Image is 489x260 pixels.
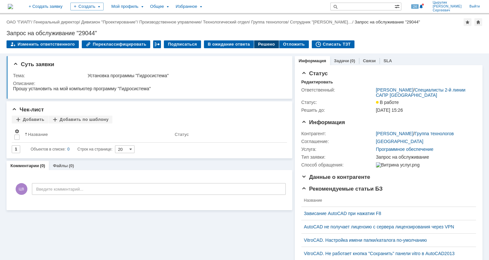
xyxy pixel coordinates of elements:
[69,163,74,168] div: (0)
[376,139,424,144] a: [GEOGRAPHIC_DATA]
[31,147,65,152] span: Объектов в списке:
[301,100,375,105] div: Статус:
[474,18,482,26] div: Сделать домашней страницей
[139,20,203,24] div: /
[34,20,81,24] div: /
[363,58,376,63] a: Связи
[22,126,172,143] th: Название
[251,20,288,24] a: Группа технологов
[70,3,104,10] div: Создать
[12,107,44,113] span: Чек-лист
[354,20,420,24] div: Запрос на обслуживание "29044"
[301,186,383,192] span: Рекомендуемые статьи БЗ
[40,163,45,168] div: (0)
[376,87,466,98] a: Специалисты 2-й линии САПР [GEOGRAPHIC_DATA]
[139,20,201,24] a: Производственное управление
[7,20,34,24] div: /
[301,147,375,152] div: Услуга:
[81,20,137,24] a: Дивизион "Проектирование"
[411,4,419,9] span: 24
[301,119,345,125] span: Информация
[376,87,473,98] div: /
[8,4,13,9] img: logo
[13,73,86,78] div: Тема:
[304,238,468,243] a: VitroCAD. Настройка имени папки/каталога по-умолчанию
[88,73,283,78] div: Установка программы "Гидросистема"
[301,70,328,77] span: Статус
[350,58,355,63] div: (0)
[53,163,68,168] a: Файлы
[415,131,454,136] a: Группа технологов
[433,1,462,5] span: Цырулик
[301,162,375,167] div: Способ обращения:
[376,100,399,105] span: В работе
[301,139,375,144] div: Соглашение:
[301,131,375,136] div: Контрагент:
[251,20,290,24] div: /
[7,20,31,24] a: ОАО "ГИАП"
[464,18,471,26] div: Добавить в избранное
[13,81,284,86] div: Описание:
[301,154,375,160] div: Тип заявки:
[31,145,112,153] i: Строк на странице:
[433,8,462,12] span: Сергеевич
[304,251,468,256] a: VitroCAD. Не работает кнопка "Сохранить" панели vitro в AutoCAD2013
[203,20,249,24] a: Технологический отдел
[10,163,39,168] a: Комментарии
[290,20,352,24] a: Сотрудник "[PERSON_NAME]…
[14,129,20,134] span: Настройки
[81,20,139,24] div: /
[16,183,27,195] span: ЦВ
[304,224,468,229] a: AutoCAD не получает лицензию с сервера лицензирования через VPN
[299,58,326,63] a: Информация
[376,162,420,167] img: Витрина услуг.png
[301,79,333,85] div: Редактировать
[395,3,401,9] span: Расширенный поиск
[301,87,375,93] div: Ответственный:
[301,194,471,207] th: Название
[34,20,79,24] a: Генеральный директор
[334,58,349,63] a: Задачи
[376,131,454,136] div: /
[67,145,70,153] div: 0
[433,5,462,8] span: [PERSON_NAME]
[304,211,468,216] a: Зависание AutoCAD при нажатии F8
[376,108,403,113] span: [DATE] 15:26
[376,131,413,136] a: [PERSON_NAME]
[301,174,370,180] span: Данные о контрагенте
[175,132,189,137] div: Статус
[153,40,161,48] div: Работа с массовостью
[301,108,375,113] div: Решить до:
[7,30,482,36] div: Запрос на обслуживание "29044"
[383,58,392,63] a: SLA
[172,126,281,143] th: Статус
[376,154,473,160] div: Запрос на обслуживание
[28,132,48,137] div: Название
[203,20,251,24] div: /
[13,61,54,67] span: Суть заявки
[376,147,434,152] a: Программное обеспечение
[8,4,13,9] a: Перейти на домашнюю страницу
[290,20,355,24] div: /
[376,87,413,93] a: [PERSON_NAME]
